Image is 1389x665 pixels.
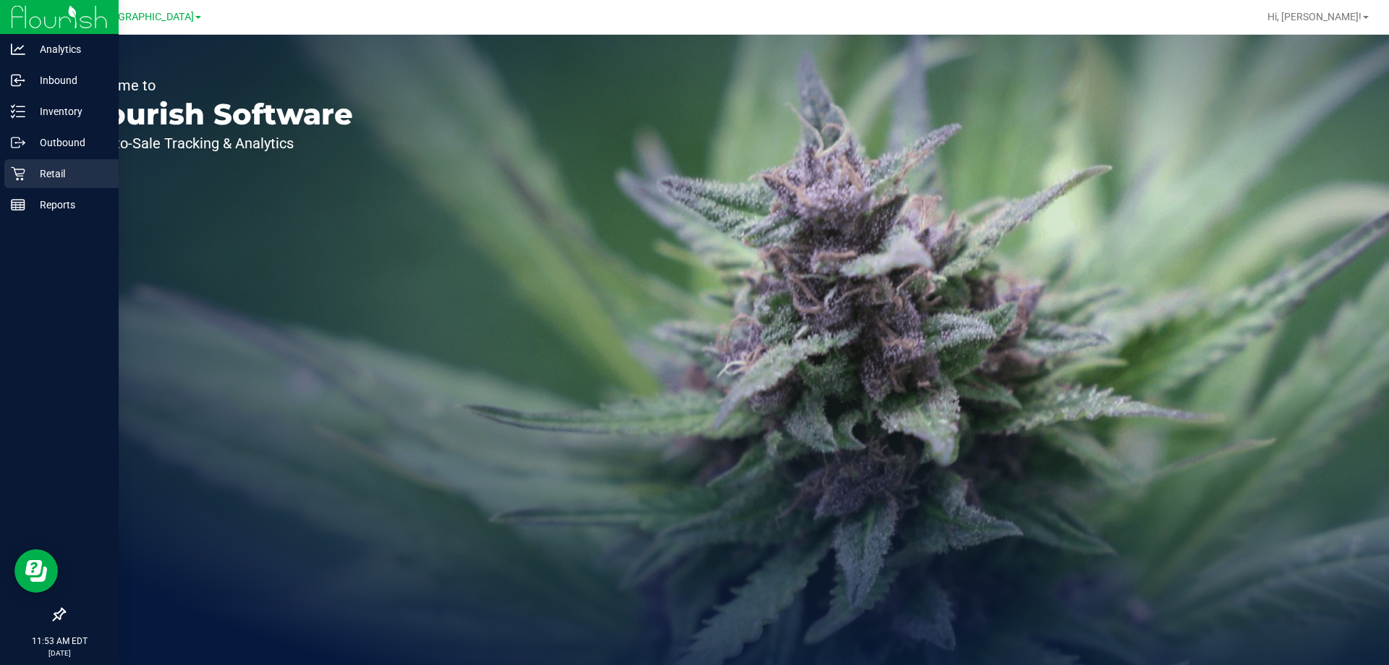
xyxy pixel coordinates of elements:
[11,104,25,119] inline-svg: Inventory
[95,11,194,23] span: [GEOGRAPHIC_DATA]
[25,196,112,213] p: Reports
[25,72,112,89] p: Inbound
[11,73,25,88] inline-svg: Inbound
[25,134,112,151] p: Outbound
[11,135,25,150] inline-svg: Outbound
[11,42,25,56] inline-svg: Analytics
[11,198,25,212] inline-svg: Reports
[25,103,112,120] p: Inventory
[7,635,112,648] p: 11:53 AM EDT
[25,41,112,58] p: Analytics
[78,100,353,129] p: Flourish Software
[25,165,112,182] p: Retail
[11,166,25,181] inline-svg: Retail
[7,648,112,658] p: [DATE]
[78,136,353,151] p: Seed-to-Sale Tracking & Analytics
[78,78,353,93] p: Welcome to
[1267,11,1362,22] span: Hi, [PERSON_NAME]!
[14,549,58,593] iframe: Resource center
